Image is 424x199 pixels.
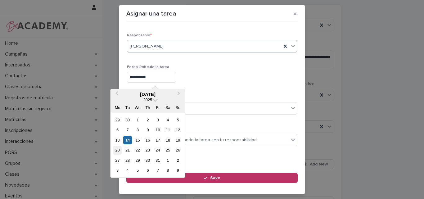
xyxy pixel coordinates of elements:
div: Choose Saturday, 11 October 2025 [164,126,172,134]
div: Choose Monday, 29 September 2025 [113,116,122,124]
div: Mo [113,103,122,112]
button: Next Month [174,90,184,100]
div: Choose Sunday, 19 October 2025 [174,136,182,144]
div: Choose Saturday, 4 October 2025 [164,116,172,124]
div: Choose Tuesday, 21 October 2025 [123,146,132,154]
div: Choose Monday, 6 October 2025 [113,126,122,134]
div: month 2025-10 [112,115,183,175]
span: Fecha límite de la tarea [127,65,169,69]
div: Choose Thursday, 2 October 2025 [143,116,152,124]
div: Choose Tuesday, 7 October 2025 [123,126,132,134]
div: Choose Wednesday, 1 October 2025 [133,116,142,124]
div: Choose Friday, 7 November 2025 [154,166,162,174]
div: Tu [123,103,132,112]
div: Choose Friday, 31 October 2025 [154,156,162,165]
div: Choose Thursday, 9 October 2025 [143,126,152,134]
div: Choose Wednesday, 22 October 2025 [133,146,142,154]
div: Choose Saturday, 18 October 2025 [164,136,172,144]
div: Choose Friday, 17 October 2025 [154,136,162,144]
div: Choose Wednesday, 29 October 2025 [133,156,142,165]
div: Fr [154,103,162,112]
div: Choose Monday, 20 October 2025 [113,146,122,154]
div: Choose Tuesday, 30 September 2025 [123,116,132,124]
p: Asignar una tarea [126,10,176,17]
div: Choose Saturday, 1 November 2025 [164,156,172,165]
div: Choose Wednesday, 8 October 2025 [133,126,142,134]
div: Su [174,103,182,112]
div: Choose Friday, 3 October 2025 [154,116,162,124]
span: Save [210,176,220,180]
div: Choose Friday, 24 October 2025 [154,146,162,154]
div: Th [143,103,152,112]
span: [PERSON_NAME] [130,43,164,50]
div: We [133,103,142,112]
div: Actualiza el estado solo cuando la tarea sea tu responsabilidad [130,137,257,143]
div: Choose Thursday, 6 November 2025 [143,166,152,174]
div: Choose Wednesday, 5 November 2025 [133,166,142,174]
div: Choose Thursday, 30 October 2025 [143,156,152,165]
div: Choose Wednesday, 15 October 2025 [133,136,142,144]
div: Choose Sunday, 5 October 2025 [174,116,182,124]
div: Choose Tuesday, 28 October 2025 [123,156,132,165]
span: 2025 [143,97,152,102]
div: Choose Tuesday, 14 October 2025 [123,136,132,144]
div: Choose Friday, 10 October 2025 [154,126,162,134]
div: [DATE] [111,92,185,97]
div: Choose Monday, 27 October 2025 [113,156,122,165]
div: Choose Saturday, 8 November 2025 [164,166,172,174]
button: Previous Month [111,90,121,100]
div: Choose Monday, 13 October 2025 [113,136,122,144]
div: Choose Thursday, 16 October 2025 [143,136,152,144]
div: Choose Sunday, 26 October 2025 [174,146,182,154]
div: Sa [164,103,172,112]
button: Save [126,173,298,183]
div: Choose Tuesday, 4 November 2025 [123,166,132,174]
span: Responsable [127,34,152,37]
div: Choose Thursday, 23 October 2025 [143,146,152,154]
div: Choose Monday, 3 November 2025 [113,166,122,174]
div: Choose Saturday, 25 October 2025 [164,146,172,154]
div: Choose Sunday, 2 November 2025 [174,156,182,165]
div: Choose Sunday, 9 November 2025 [174,166,182,174]
div: Choose Sunday, 12 October 2025 [174,126,182,134]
